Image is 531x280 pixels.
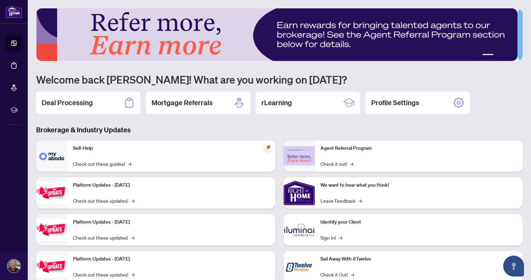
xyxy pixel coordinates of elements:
[284,146,315,165] img: Agent Referral Program
[36,219,67,241] img: Platform Updates - July 8, 2025
[73,271,134,278] a: Check out these updates!→
[513,54,516,57] button: 6
[320,181,517,189] p: We want to hear what you think!
[73,218,270,226] p: Platform Updates - [DATE]
[131,197,134,204] span: →
[128,160,131,168] span: →
[264,143,272,151] span: pushpin
[477,54,480,57] button: 1
[36,182,67,204] img: Platform Updates - July 21, 2025
[320,218,517,226] p: Identify your Client
[42,98,93,108] h2: Deal Processing
[73,197,134,204] a: Check out these updates!→
[36,125,523,135] h3: Brokerage & Industry Updates
[7,259,21,273] img: Profile Icon
[339,234,342,241] span: →
[371,98,419,108] h2: Profile Settings
[320,145,517,152] p: Agent Referral Program
[36,8,517,61] img: Slide 1
[36,73,523,86] h1: Welcome back [PERSON_NAME]! What are you working on [DATE]?
[320,197,362,204] a: Leave Feedback→
[502,54,505,57] button: 4
[73,160,131,168] a: Check out these guides!→
[320,255,517,263] p: Sail Away With 8Twelve
[320,271,354,278] a: Check it Out!→
[284,177,315,209] img: We want to hear what you think!
[73,181,270,189] p: Platform Updates - [DATE]
[350,160,353,168] span: →
[152,98,213,108] h2: Mortgage Referrals
[482,54,493,57] button: 2
[6,5,22,18] img: logo
[36,256,67,278] img: Platform Updates - June 23, 2025
[261,98,292,108] h2: rLearning
[36,140,67,172] img: Self-Help
[73,234,134,241] a: Check out these updates!→
[351,271,354,278] span: →
[73,145,270,152] p: Self-Help
[73,255,270,263] p: Platform Updates - [DATE]
[507,54,510,57] button: 5
[131,234,134,241] span: →
[358,197,362,204] span: →
[284,214,315,246] img: Identify your Client
[131,271,134,278] span: →
[503,256,524,277] button: Open asap
[496,54,499,57] button: 3
[320,234,342,241] a: Sign In!→
[320,160,353,168] a: Check it out!→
